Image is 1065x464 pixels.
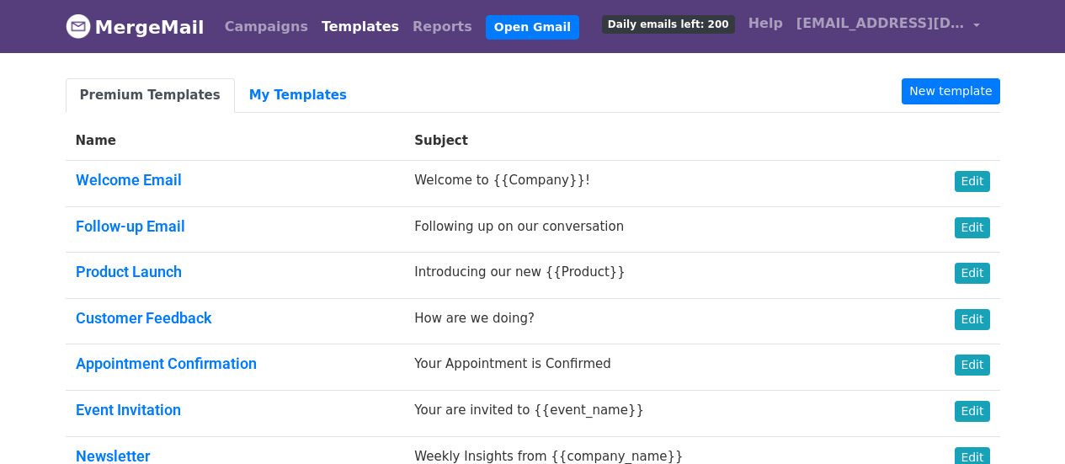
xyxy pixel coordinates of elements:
[66,78,235,113] a: Premium Templates
[76,309,212,327] a: Customer Feedback
[76,217,185,235] a: Follow-up Email
[76,401,181,419] a: Event Invitation
[404,253,907,299] td: Introducing our new {{Product}}
[796,13,965,34] span: [EMAIL_ADDRESS][DOMAIN_NAME]
[66,9,205,45] a: MergeMail
[404,206,907,253] td: Following up on our conversation
[595,7,742,40] a: Daily emails left: 200
[742,7,790,40] a: Help
[486,15,579,40] a: Open Gmail
[404,121,907,161] th: Subject
[76,355,257,372] a: Appointment Confirmation
[315,10,406,44] a: Templates
[955,171,989,192] a: Edit
[406,10,479,44] a: Reports
[66,121,405,161] th: Name
[66,13,91,39] img: MergeMail logo
[602,15,735,34] span: Daily emails left: 200
[404,344,907,391] td: Your Appointment is Confirmed
[955,309,989,330] a: Edit
[404,390,907,436] td: Your are invited to {{event_name}}
[76,263,182,280] a: Product Launch
[404,298,907,344] td: How are we doing?
[404,161,907,207] td: Welcome to {{Company}}!
[790,7,987,46] a: [EMAIL_ADDRESS][DOMAIN_NAME]
[76,171,182,189] a: Welcome Email
[902,78,999,104] a: New template
[955,401,989,422] a: Edit
[235,78,361,113] a: My Templates
[218,10,315,44] a: Campaigns
[955,355,989,376] a: Edit
[955,263,989,284] a: Edit
[955,217,989,238] a: Edit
